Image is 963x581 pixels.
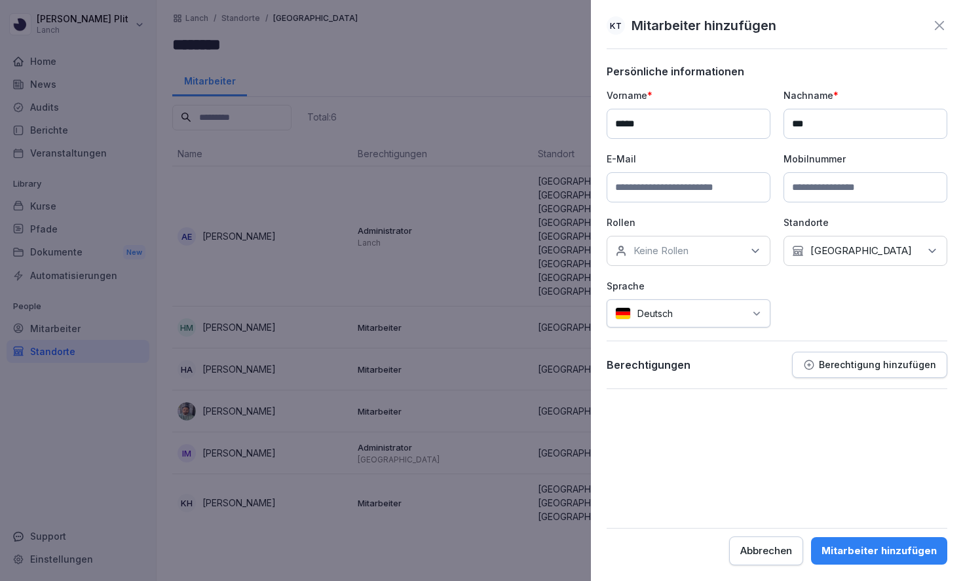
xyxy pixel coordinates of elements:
[784,152,947,166] p: Mobilnummer
[607,65,947,78] p: Persönliche informationen
[632,16,776,35] p: Mitarbeiter hinzufügen
[792,352,947,378] button: Berechtigung hinzufügen
[607,88,770,102] p: Vorname
[607,358,690,371] p: Berechtigungen
[607,16,625,35] div: KT
[784,88,947,102] p: Nachname
[821,544,937,558] div: Mitarbeiter hinzufügen
[810,244,912,257] p: [GEOGRAPHIC_DATA]
[811,537,947,565] button: Mitarbeiter hinzufügen
[729,536,803,565] button: Abbrechen
[607,299,770,328] div: Deutsch
[607,216,770,229] p: Rollen
[633,244,689,257] p: Keine Rollen
[784,216,947,229] p: Standorte
[819,360,936,370] p: Berechtigung hinzufügen
[615,307,631,320] img: de.svg
[607,152,770,166] p: E-Mail
[740,544,792,558] div: Abbrechen
[607,279,770,293] p: Sprache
